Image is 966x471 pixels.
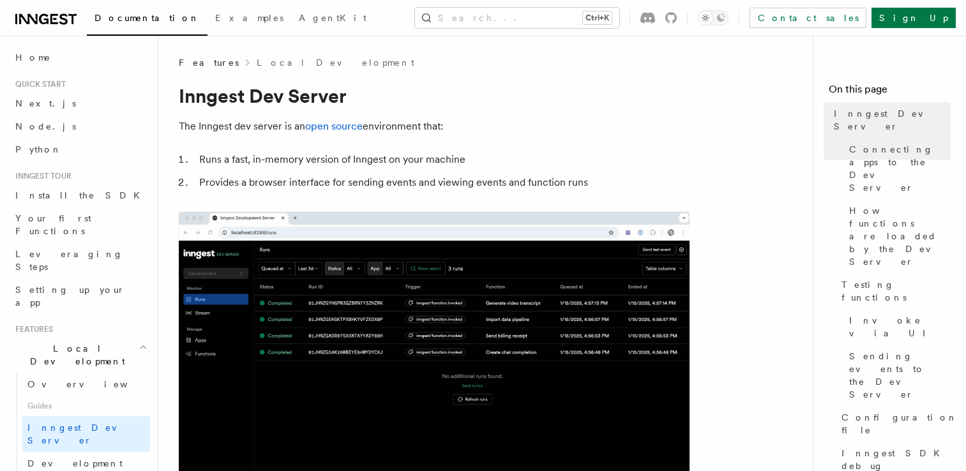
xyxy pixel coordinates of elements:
a: Sending events to the Dev Server [844,345,951,406]
h1: Inngest Dev Server [179,84,690,107]
span: Home [15,51,51,64]
a: Leveraging Steps [10,243,150,278]
h4: On this page [829,82,951,102]
span: Your first Functions [15,213,91,236]
span: Features [10,324,53,334]
span: Python [15,144,62,154]
span: Quick start [10,79,66,89]
span: Documentation [94,13,200,23]
a: Your first Functions [10,207,150,243]
span: Configuration file [841,411,958,437]
span: Examples [215,13,283,23]
span: Next.js [15,98,76,108]
li: Provides a browser interface for sending events and viewing events and function runs [195,174,690,191]
span: Leveraging Steps [15,249,123,272]
a: Node.js [10,115,150,138]
span: Invoke via UI [849,314,951,340]
a: Sign Up [872,8,956,28]
a: Overview [22,373,150,396]
span: Node.js [15,121,76,131]
a: Inngest Dev Server [22,416,150,452]
span: Inngest tour [10,171,72,181]
a: Setting up your app [10,278,150,314]
a: Invoke via UI [844,309,951,345]
span: Install the SDK [15,190,147,200]
a: Install the SDK [10,184,150,207]
a: open source [305,120,363,132]
kbd: Ctrl+K [583,11,612,24]
span: Local Development [10,342,139,368]
a: Configuration file [836,406,951,442]
a: How functions are loaded by the Dev Server [844,199,951,273]
button: Local Development [10,337,150,373]
a: Home [10,46,150,69]
span: Connecting apps to the Dev Server [849,143,951,194]
span: Overview [27,379,159,389]
span: Sending events to the Dev Server [849,350,951,401]
span: Inngest Dev Server [27,422,137,445]
a: Local Development [257,56,414,69]
a: Contact sales [750,8,866,28]
a: Inngest Dev Server [829,102,951,138]
span: How functions are loaded by the Dev Server [849,204,951,268]
a: Next.js [10,92,150,115]
span: AgentKit [299,13,366,23]
button: Toggle dark mode [698,10,728,26]
li: Runs a fast, in-memory version of Inngest on your machine [195,151,690,168]
a: Testing functions [836,273,951,309]
span: Inngest Dev Server [834,107,951,133]
button: Search...Ctrl+K [415,8,619,28]
span: Setting up your app [15,285,125,308]
a: Examples [208,4,291,34]
a: AgentKit [291,4,374,34]
p: The Inngest dev server is an environment that: [179,117,690,135]
span: Testing functions [841,278,951,304]
span: Features [179,56,239,69]
span: Guides [22,396,150,416]
a: Documentation [87,4,208,36]
a: Python [10,138,150,161]
a: Connecting apps to the Dev Server [844,138,951,199]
